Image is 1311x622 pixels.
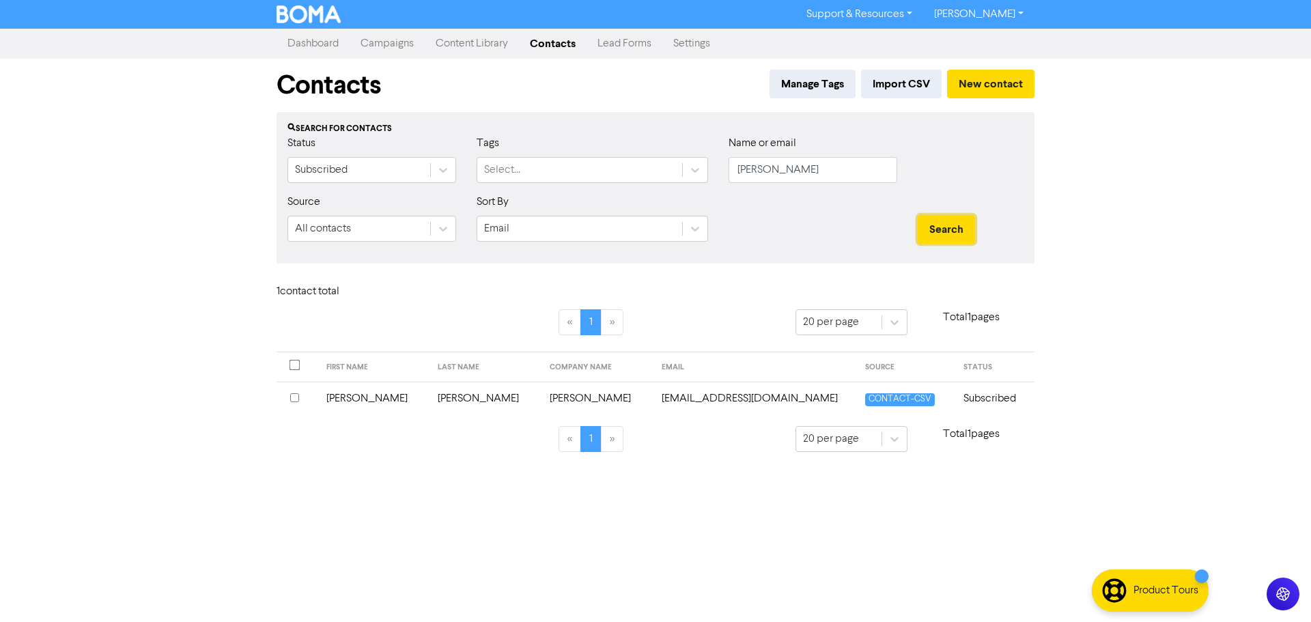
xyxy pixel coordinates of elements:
[541,382,653,415] td: [PERSON_NAME]
[857,352,956,382] th: SOURCE
[580,426,602,452] a: Page 1 is your current page
[803,314,859,330] div: 20 per page
[653,382,857,415] td: saradockery@outlook.com
[277,30,350,57] a: Dashboard
[955,382,1034,415] td: Subscribed
[429,352,541,382] th: LAST NAME
[803,431,859,447] div: 20 per page
[907,309,1034,326] p: Total 1 pages
[770,70,856,98] button: Manage Tags
[287,123,1024,135] div: Search for contacts
[477,135,499,152] label: Tags
[918,215,975,244] button: Search
[907,426,1034,442] p: Total 1 pages
[1140,475,1311,622] iframe: Chat Widget
[955,352,1034,382] th: STATUS
[580,309,602,335] a: Page 1 is your current page
[484,162,520,178] div: Select...
[865,393,935,406] span: CONTACT-CSV
[318,382,430,415] td: [PERSON_NAME]
[861,70,942,98] button: Import CSV
[587,30,662,57] a: Lead Forms
[277,285,386,298] h6: 1 contact total
[519,30,587,57] a: Contacts
[287,194,320,210] label: Source
[318,352,430,382] th: FIRST NAME
[477,194,509,210] label: Sort By
[947,70,1034,98] button: New contact
[277,70,381,101] h1: Contacts
[541,352,653,382] th: COMPANY NAME
[484,221,509,237] div: Email
[795,3,923,25] a: Support & Resources
[425,30,519,57] a: Content Library
[923,3,1034,25] a: [PERSON_NAME]
[295,162,348,178] div: Subscribed
[350,30,425,57] a: Campaigns
[662,30,721,57] a: Settings
[729,135,796,152] label: Name or email
[653,352,857,382] th: EMAIL
[429,382,541,415] td: [PERSON_NAME]
[287,135,315,152] label: Status
[277,5,341,23] img: BOMA Logo
[295,221,351,237] div: All contacts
